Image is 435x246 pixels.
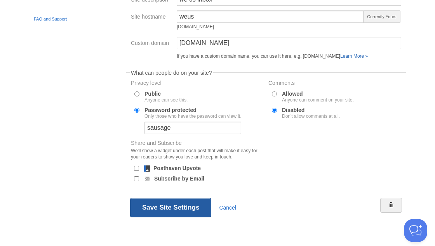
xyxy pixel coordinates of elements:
[404,219,427,242] iframe: Help Scout Beacon - Open
[130,70,213,76] legend: What can people do on your site?
[131,40,172,48] label: Custom domain
[177,54,401,58] div: If you have a custom domain name, you can use it here, e.g. [DOMAIN_NAME]
[282,107,340,119] label: Disabled
[131,148,264,160] div: We'll show a widget under each post that will make it easy for your readers to show you love and ...
[282,91,354,102] label: Allowed
[219,205,236,211] a: Cancel
[268,80,401,88] label: Comments
[144,114,241,119] div: Only those who have the password can view it.
[131,14,172,21] label: Site hostname
[144,91,188,102] label: Public
[144,98,188,102] div: Anyone can see this.
[282,114,340,119] div: Don't allow comments at all.
[282,98,354,102] div: Anyone can comment on your site.
[177,24,364,29] div: [DOMAIN_NAME]
[340,53,368,59] a: Learn More »
[363,10,400,23] span: Currently Yours
[154,176,204,181] label: Subscribe by Email
[34,16,110,23] a: FAQ and Support
[153,165,201,171] label: Posthaven Upvote
[131,80,264,88] label: Privacy level
[144,107,241,119] label: Password protected
[131,140,264,162] label: Share and Subscribe
[130,198,211,217] button: Save Site Settings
